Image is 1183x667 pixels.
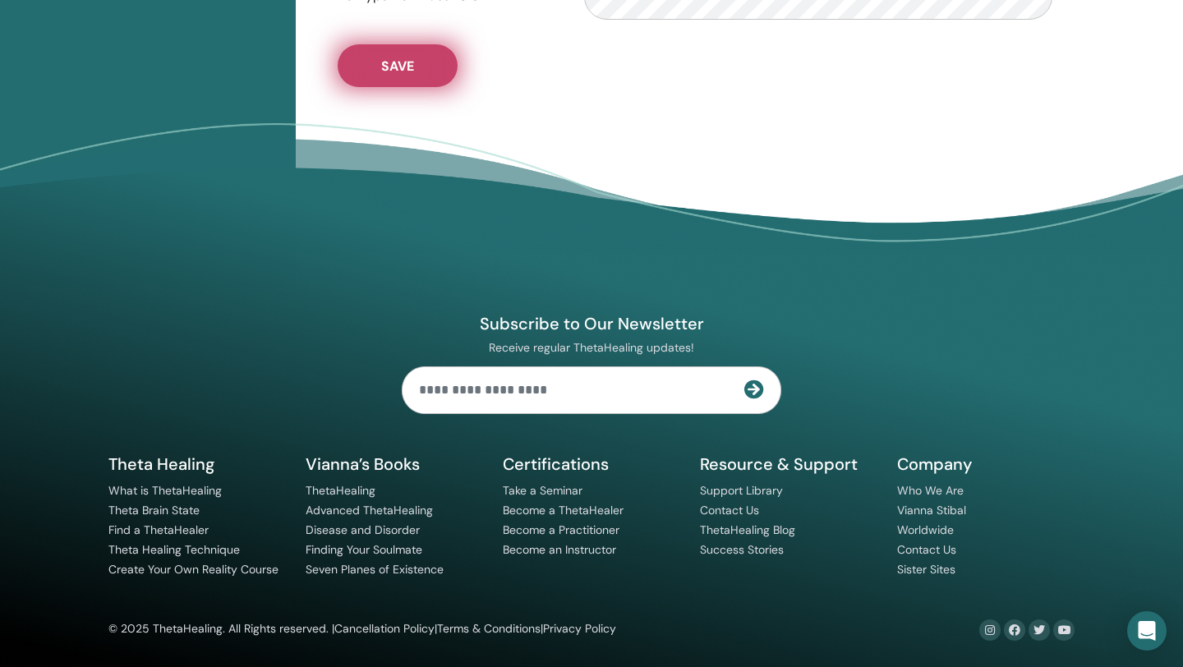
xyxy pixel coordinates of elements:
p: Receive regular ThetaHealing updates! [402,340,781,355]
a: Become an Instructor [503,542,616,557]
a: Sister Sites [897,562,955,577]
h5: Certifications [503,453,680,475]
a: Disease and Disorder [306,522,420,537]
div: Open Intercom Messenger [1127,611,1167,651]
h4: Subscribe to Our Newsletter [402,313,781,334]
span: Save [381,57,414,75]
a: Contact Us [897,542,956,557]
a: Who We Are [897,483,964,498]
button: Save [338,44,458,87]
a: Privacy Policy [543,621,616,636]
a: Create Your Own Reality Course [108,562,278,577]
a: Theta Healing Technique [108,542,240,557]
h5: Theta Healing [108,453,286,475]
a: Finding Your Soulmate [306,542,422,557]
div: © 2025 ThetaHealing. All Rights reserved. | | | [108,619,616,639]
h5: Resource & Support [700,453,877,475]
h5: Company [897,453,1075,475]
a: Become a ThetaHealer [503,503,624,517]
h5: Vianna’s Books [306,453,483,475]
a: What is ThetaHealing [108,483,222,498]
a: Advanced ThetaHealing [306,503,433,517]
a: Seven Planes of Existence [306,562,444,577]
a: ThetaHealing [306,483,375,498]
a: Find a ThetaHealer [108,522,209,537]
a: Worldwide [897,522,954,537]
a: ThetaHealing Blog [700,522,795,537]
a: Take a Seminar [503,483,582,498]
a: Vianna Stibal [897,503,966,517]
a: Success Stories [700,542,784,557]
a: Support Library [700,483,783,498]
a: Cancellation Policy [334,621,435,636]
a: Contact Us [700,503,759,517]
a: Terms & Conditions [437,621,541,636]
a: Theta Brain State [108,503,200,517]
a: Become a Practitioner [503,522,619,537]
